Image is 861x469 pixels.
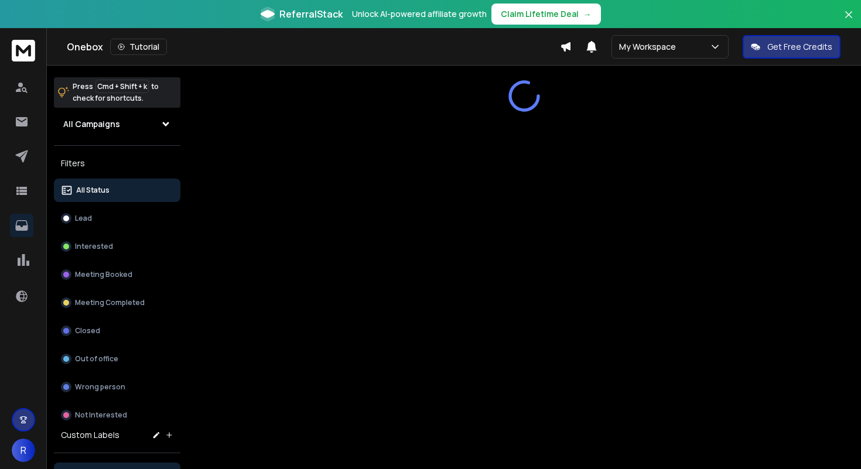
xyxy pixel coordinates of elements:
span: ReferralStack [279,7,343,21]
p: Get Free Credits [767,41,832,53]
button: Close banner [841,7,856,35]
button: Wrong person [54,375,180,399]
button: Interested [54,235,180,258]
p: My Workspace [619,41,681,53]
p: Wrong person [75,382,125,392]
p: Press to check for shortcuts. [73,81,159,104]
button: Meeting Completed [54,291,180,314]
p: Lead [75,214,92,223]
button: Lead [54,207,180,230]
p: Meeting Booked [75,270,132,279]
p: Meeting Completed [75,298,145,307]
button: R [12,439,35,462]
button: All Status [54,179,180,202]
button: Out of office [54,347,180,371]
button: Meeting Booked [54,263,180,286]
h1: All Campaigns [63,118,120,130]
p: Unlock AI-powered affiliate growth [352,8,487,20]
h3: Filters [54,155,180,172]
p: Not Interested [75,410,127,420]
button: Closed [54,319,180,343]
button: Not Interested [54,403,180,427]
span: → [583,8,592,20]
button: All Campaigns [54,112,180,136]
p: Interested [75,242,113,251]
p: All Status [76,186,110,195]
h3: Custom Labels [61,429,119,441]
span: Cmd + Shift + k [95,80,149,93]
div: Onebox [67,39,560,55]
p: Out of office [75,354,118,364]
button: Claim Lifetime Deal→ [491,4,601,25]
button: Tutorial [110,39,167,55]
p: Closed [75,326,100,336]
button: Get Free Credits [743,35,840,59]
